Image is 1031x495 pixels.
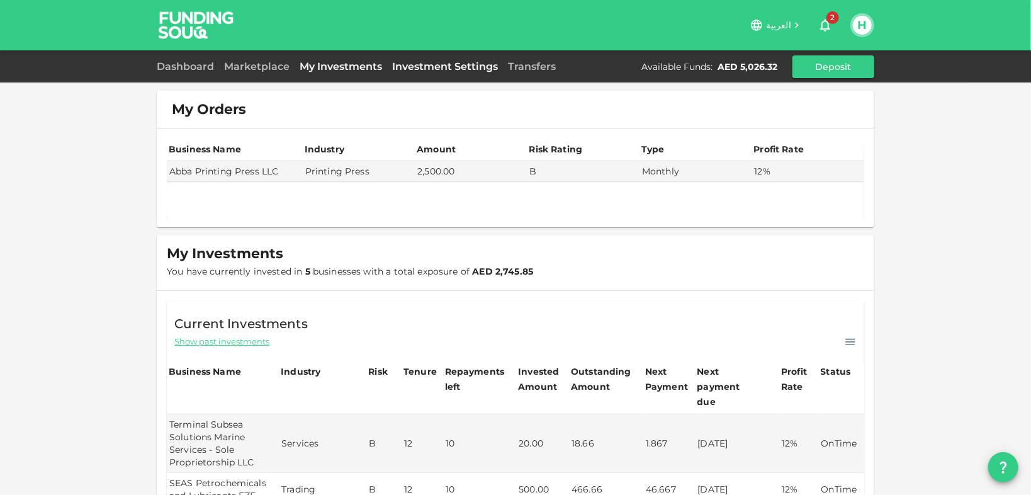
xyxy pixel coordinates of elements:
[303,161,415,182] td: Printing Press
[571,364,634,394] div: Outstanding Amount
[169,364,241,379] div: Business Name
[697,364,760,409] div: Next payment due
[819,414,864,473] td: OnTime
[472,266,533,277] strong: AED 2,745.85
[792,55,874,78] button: Deposit
[503,60,561,72] a: Transfers
[645,364,694,394] div: Next Payment
[281,364,320,379] div: Industry
[781,364,816,394] div: Profit Rate
[813,13,838,38] button: 2
[368,364,393,379] div: Risk
[718,60,777,73] div: AED 5,026.32
[752,161,865,182] td: 12%
[529,142,583,157] div: Risk Rating
[826,11,839,24] span: 2
[402,414,443,473] td: 12
[518,364,567,394] div: Invested Amount
[569,414,643,473] td: 18.66
[766,20,791,31] span: العربية
[988,452,1018,482] button: question
[641,60,713,73] div: Available Funds :
[174,314,308,334] span: Current Investments
[516,414,569,473] td: 20.00
[169,142,241,157] div: Business Name
[443,414,517,473] td: 10
[172,101,246,118] span: My Orders
[174,336,269,348] span: Show past investments
[279,414,366,473] td: Services
[527,161,639,182] td: B
[305,142,344,157] div: Industry
[643,414,696,473] td: 1.867
[167,161,303,182] td: Abba Printing Press LLC
[445,364,508,394] div: Repayments left
[417,142,456,157] div: Amount
[403,364,437,379] div: Tenure
[295,60,387,72] a: My Investments
[305,266,310,277] strong: 5
[821,364,852,379] div: Status
[219,60,295,72] a: Marketplace
[641,142,667,157] div: Type
[754,142,804,157] div: Profit Rate
[157,60,219,72] a: Dashboard
[415,161,527,182] td: 2,500.00
[167,266,533,277] span: You have currently invested in businesses with a total exposure of
[366,414,402,473] td: B
[779,414,818,473] td: 12%
[167,245,283,263] span: My Investments
[387,60,503,72] a: Investment Settings
[853,16,872,35] button: H
[167,414,279,473] td: Terminal Subsea Solutions Marine Services - Sole Proprietorship LLC
[639,161,752,182] td: Monthly
[696,414,780,473] td: [DATE]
